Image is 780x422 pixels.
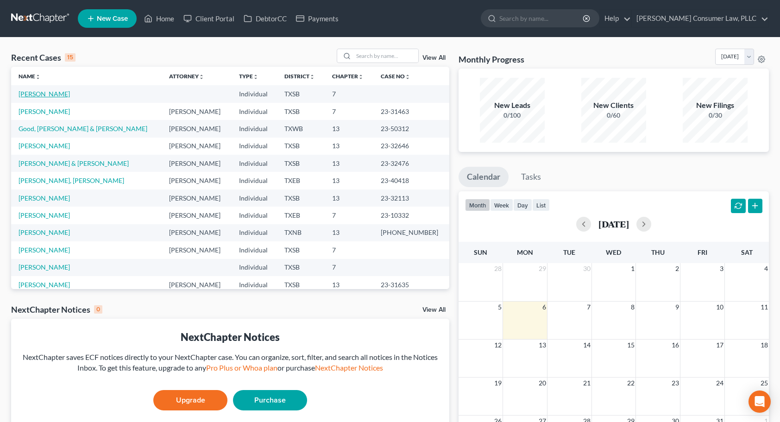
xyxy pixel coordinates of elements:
td: TXEB [277,172,325,189]
div: 0/30 [683,111,748,120]
i: unfold_more [199,74,204,80]
a: Tasks [513,167,549,187]
td: 23-32646 [373,138,449,155]
td: Individual [232,259,277,276]
a: [PERSON_NAME] [19,211,70,219]
td: TXNB [277,224,325,241]
td: [PERSON_NAME] [162,189,231,207]
span: 2 [674,263,680,274]
span: Thu [651,248,665,256]
td: [PERSON_NAME] [162,138,231,155]
a: [PERSON_NAME] [19,194,70,202]
a: Purchase [233,390,307,410]
span: 22 [626,378,635,389]
div: Open Intercom Messenger [749,391,771,413]
span: 17 [715,340,724,351]
a: NextChapter Notices [315,363,383,372]
span: 4 [763,263,769,274]
td: [PERSON_NAME] [162,120,231,137]
a: View All [422,55,446,61]
td: 7 [325,259,373,276]
span: 20 [538,378,547,389]
a: Calendar [459,167,509,187]
td: TXWB [277,120,325,137]
a: [PERSON_NAME] [19,246,70,254]
div: 0 [94,305,102,314]
a: [PERSON_NAME] [19,281,70,289]
a: [PERSON_NAME] [19,263,70,271]
a: View All [422,307,446,313]
a: Home [139,10,179,27]
div: New Leads [480,100,545,111]
span: 21 [582,378,591,389]
span: 13 [538,340,547,351]
span: 11 [760,302,769,313]
a: Help [600,10,631,27]
span: 7 [586,302,591,313]
td: [PHONE_NUMBER] [373,224,449,241]
td: TXSB [277,241,325,258]
a: Pro Plus or Whoa plan [206,363,277,372]
td: Individual [232,103,277,120]
button: day [513,199,532,211]
span: Tue [563,248,575,256]
td: 13 [325,189,373,207]
span: 23 [671,378,680,389]
td: Individual [232,207,277,224]
td: [PERSON_NAME] [162,224,231,241]
td: TXSB [277,138,325,155]
a: DebtorCC [239,10,291,27]
td: 7 [325,207,373,224]
span: Sun [474,248,487,256]
button: list [532,199,550,211]
span: 29 [538,263,547,274]
span: 3 [719,263,724,274]
span: 18 [760,340,769,351]
button: week [490,199,513,211]
input: Search by name... [499,10,584,27]
i: unfold_more [405,74,410,80]
td: TXEB [277,207,325,224]
td: [PERSON_NAME] [162,276,231,293]
td: 7 [325,103,373,120]
td: TXSB [277,103,325,120]
td: 23-10332 [373,207,449,224]
i: unfold_more [358,74,364,80]
a: [PERSON_NAME] [19,90,70,98]
span: 28 [493,263,503,274]
td: 13 [325,276,373,293]
td: Individual [232,172,277,189]
a: Upgrade [153,390,227,410]
a: [PERSON_NAME] & [PERSON_NAME] [19,159,129,167]
span: 14 [582,340,591,351]
td: 13 [325,172,373,189]
a: [PERSON_NAME] [19,142,70,150]
td: [PERSON_NAME] [162,241,231,258]
span: 15 [626,340,635,351]
td: 23-50312 [373,120,449,137]
span: Mon [517,248,533,256]
h2: [DATE] [598,219,629,229]
a: Chapterunfold_more [332,73,364,80]
td: [PERSON_NAME] [162,172,231,189]
td: Individual [232,224,277,241]
div: NextChapter saves ECF notices directly to your NextChapter case. You can organize, sort, filter, ... [19,352,442,373]
span: 1 [630,263,635,274]
button: month [465,199,490,211]
td: 13 [325,224,373,241]
span: 24 [715,378,724,389]
td: 23-40418 [373,172,449,189]
td: 13 [325,155,373,172]
span: Wed [606,248,621,256]
div: NextChapter Notices [19,330,442,344]
span: Sat [741,248,753,256]
td: 23-32113 [373,189,449,207]
span: 8 [630,302,635,313]
i: unfold_more [309,74,315,80]
td: 23-32476 [373,155,449,172]
a: Typeunfold_more [239,73,258,80]
td: Individual [232,241,277,258]
td: [PERSON_NAME] [162,155,231,172]
a: Good, [PERSON_NAME] & [PERSON_NAME] [19,125,147,132]
i: unfold_more [253,74,258,80]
